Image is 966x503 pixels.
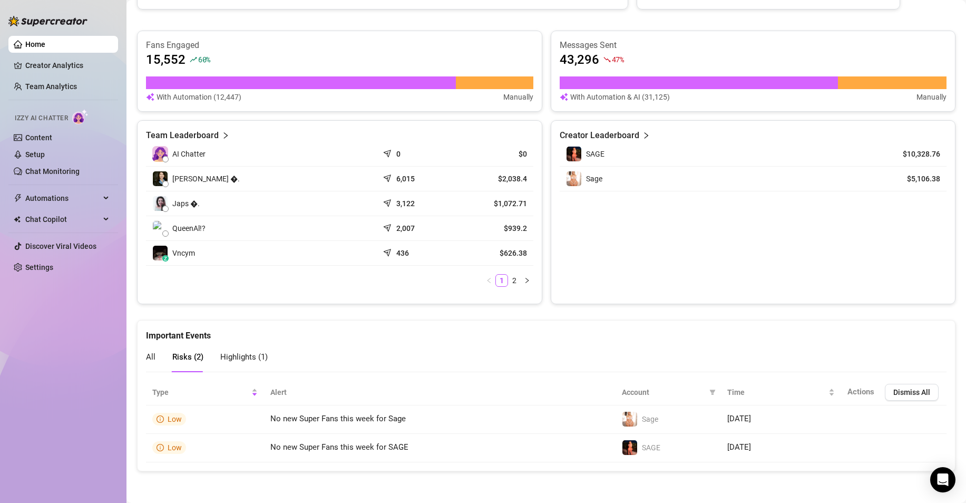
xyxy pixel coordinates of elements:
span: filter [709,389,716,395]
span: right [524,277,530,284]
li: 2 [508,274,521,287]
div: z [162,255,169,262]
article: 15,552 [146,51,186,68]
article: 2,007 [396,223,415,234]
article: $10,328.76 [892,149,940,159]
span: right [222,129,229,142]
span: send [383,246,394,257]
span: Account [622,386,705,398]
a: Setup [25,150,45,159]
a: 2 [509,275,520,286]
img: Sage [567,171,581,186]
article: $5,106.38 [892,173,940,184]
span: Sage [586,175,602,183]
span: SAGE [642,443,660,452]
span: 47 % [612,54,624,64]
article: Fans Engaged [146,40,533,51]
span: send [383,197,394,207]
li: Previous Page [483,274,495,287]
article: 3,122 [396,198,415,209]
article: With Automation & AI (31,125) [570,91,670,103]
span: [PERSON_NAME] �. [172,173,240,185]
article: $2,038.4 [462,173,527,184]
img: Vncym [153,246,168,260]
div: Important Events [146,321,947,342]
th: Time [721,380,841,405]
img: QueenAl!? [153,221,168,236]
img: logo-BBDzfeDw.svg [8,16,87,26]
button: right [521,274,533,287]
span: Type [152,386,249,398]
img: Chat Copilot [14,216,21,223]
li: Next Page [521,274,533,287]
span: Time [727,386,826,398]
span: Risks ( 2 ) [172,352,203,362]
th: Alert [264,380,616,405]
span: info-circle [157,415,164,423]
article: 43,296 [560,51,599,68]
a: Team Analytics [25,82,77,91]
article: $0 [462,149,527,159]
a: Settings [25,263,53,272]
span: send [383,147,394,158]
article: 436 [396,248,409,258]
article: $1,072.71 [462,198,527,209]
span: left [486,277,492,284]
span: info-circle [157,444,164,451]
span: No new Super Fans this week for SAGE [270,442,408,452]
a: Creator Analytics [25,57,110,74]
img: SAGE [567,147,581,161]
span: Actions [847,387,874,396]
span: QueenAl!? [172,223,206,234]
span: send [383,221,394,232]
img: svg%3e [560,91,568,103]
span: Low [168,415,182,423]
article: Creator Leaderboard [560,129,639,142]
img: Sage [622,412,637,427]
img: SAGE [622,440,637,455]
span: rise [190,56,197,63]
span: right [642,129,650,142]
span: 60 % [198,54,210,64]
article: Manually [503,91,533,103]
img: Japs 🦋 [153,196,168,211]
span: SAGE [586,150,604,158]
li: 1 [495,274,508,287]
span: [DATE] [727,442,751,452]
article: Messages Sent [560,40,947,51]
a: Discover Viral Videos [25,242,96,250]
span: Japs �. [172,198,200,209]
span: All [146,352,155,362]
div: Open Intercom Messenger [930,467,955,492]
span: [DATE] [727,414,751,423]
span: Automations [25,190,100,207]
span: send [383,172,394,182]
img: AI Chatter [72,109,89,124]
span: thunderbolt [14,194,22,202]
span: filter [707,384,718,400]
span: Vncym [172,247,195,259]
article: Manually [916,91,947,103]
button: Dismiss All [885,384,939,401]
img: svg%3e [146,91,154,103]
span: Highlights ( 1 ) [220,352,268,362]
th: Type [146,380,264,405]
article: 0 [396,149,401,159]
article: $939.2 [462,223,527,234]
span: Sage [642,415,658,423]
button: left [483,274,495,287]
article: 6,015 [396,173,415,184]
article: With Automation (12,447) [157,91,241,103]
a: Content [25,133,52,142]
article: $626.38 [462,248,527,258]
span: Izzy AI Chatter [15,113,68,123]
span: Chat Copilot [25,211,100,228]
article: Team Leaderboard [146,129,219,142]
a: 1 [496,275,508,286]
span: Dismiss All [893,388,930,396]
a: Home [25,40,45,49]
span: fall [603,56,611,63]
span: Low [168,443,182,452]
span: AI Chatter [172,148,206,160]
span: No new Super Fans this week for Sage [270,414,406,423]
